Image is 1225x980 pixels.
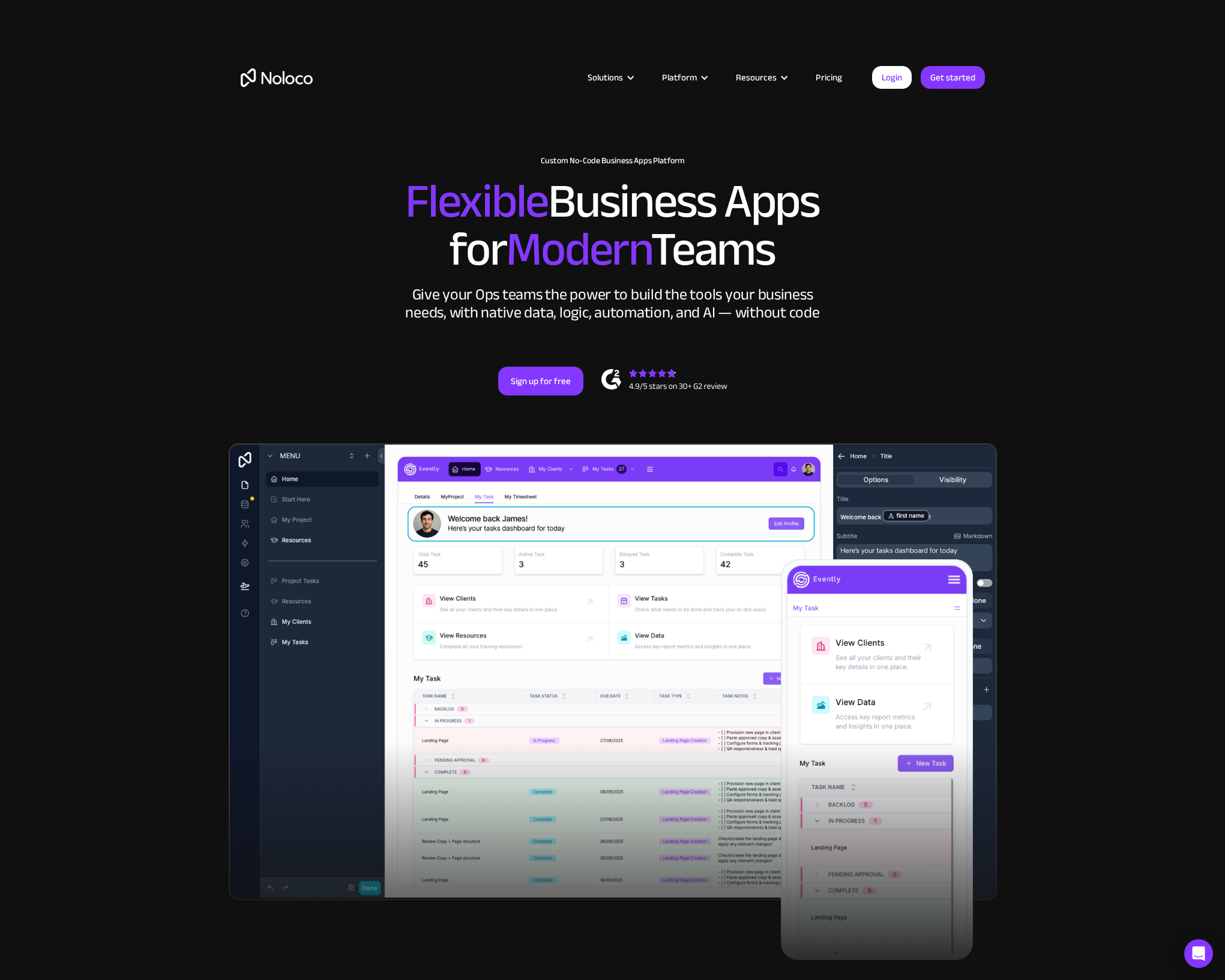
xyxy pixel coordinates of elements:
div: Solutions [588,70,623,85]
a: Pricing [801,70,857,85]
span: Modern [506,205,651,294]
a: Sign up for free [498,367,583,395]
div: Open Intercom Messenger [1184,939,1213,968]
a: home [241,68,313,87]
div: Resources [736,70,777,85]
div: Platform [647,70,721,85]
a: Login [872,66,912,89]
h2: Business Apps for Teams [241,178,985,274]
div: Resources [721,70,801,85]
a: Get started [921,66,985,89]
div: Platform [662,70,697,85]
div: Give your Ops teams the power to build the tools your business needs, with native data, logic, au... [403,286,823,322]
div: Solutions [573,70,647,85]
h1: Custom No-Code Business Apps Platform [241,156,985,166]
span: Flexible [405,157,548,246]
